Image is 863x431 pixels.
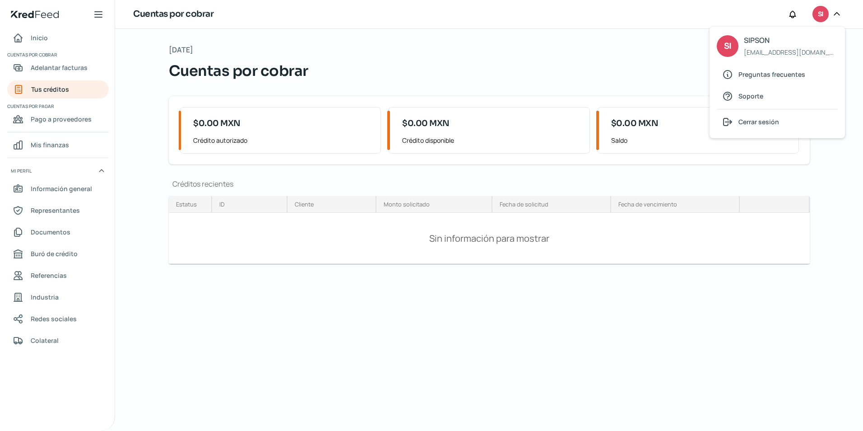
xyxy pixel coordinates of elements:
[7,51,107,59] span: Cuentas por cobrar
[738,69,805,80] span: Preguntas frecuentes
[176,200,197,208] div: Estatus
[133,8,213,21] h1: Cuentas por cobrar
[7,310,109,328] a: Redes sociales
[31,32,48,43] span: Inicio
[31,248,78,259] span: Buró de crédito
[31,62,88,73] span: Adelantar facturas
[31,226,70,238] span: Documentos
[169,179,810,189] div: Créditos recientes
[384,200,430,208] div: Monto solicitado
[7,29,109,47] a: Inicio
[7,332,109,350] a: Colateral
[7,245,109,263] a: Buró de crédito
[7,136,109,154] a: Mis finanzas
[31,84,69,95] span: Tus créditos
[724,39,731,53] span: SI
[169,43,193,56] span: [DATE]
[402,135,582,146] span: Crédito disponible
[31,270,67,281] span: Referencias
[7,59,109,77] a: Adelantar facturas
[193,117,241,130] span: $0.00 MXN
[7,288,109,306] a: Industria
[402,117,450,130] span: $0.00 MXN
[193,135,373,146] span: Crédito autorizado
[7,267,109,285] a: Referencias
[738,90,763,102] span: Soporte
[31,291,59,303] span: Industria
[31,313,77,324] span: Redes sociales
[169,60,308,82] span: Cuentas por cobrar
[818,9,823,20] span: SI
[11,167,32,175] span: Mi perfil
[31,335,59,346] span: Colateral
[611,117,659,130] span: $0.00 MXN
[738,116,779,127] span: Cerrar sesión
[7,102,107,110] span: Cuentas por pagar
[426,229,553,248] h2: Sin información para mostrar
[31,205,80,216] span: Representantes
[7,223,109,241] a: Documentos
[31,183,92,194] span: Información general
[31,139,69,150] span: Mis finanzas
[7,180,109,198] a: Información general
[611,135,791,146] span: Saldo
[7,80,109,98] a: Tus créditos
[618,200,677,208] div: Fecha de vencimiento
[744,34,837,47] span: SIPSON
[219,200,225,208] div: ID
[295,200,314,208] div: Cliente
[7,110,109,128] a: Pago a proveedores
[31,113,92,125] span: Pago a proveedores
[744,47,837,58] span: [EMAIL_ADDRESS][DOMAIN_NAME]
[7,201,109,220] a: Representantes
[500,200,548,208] div: Fecha de solicitud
